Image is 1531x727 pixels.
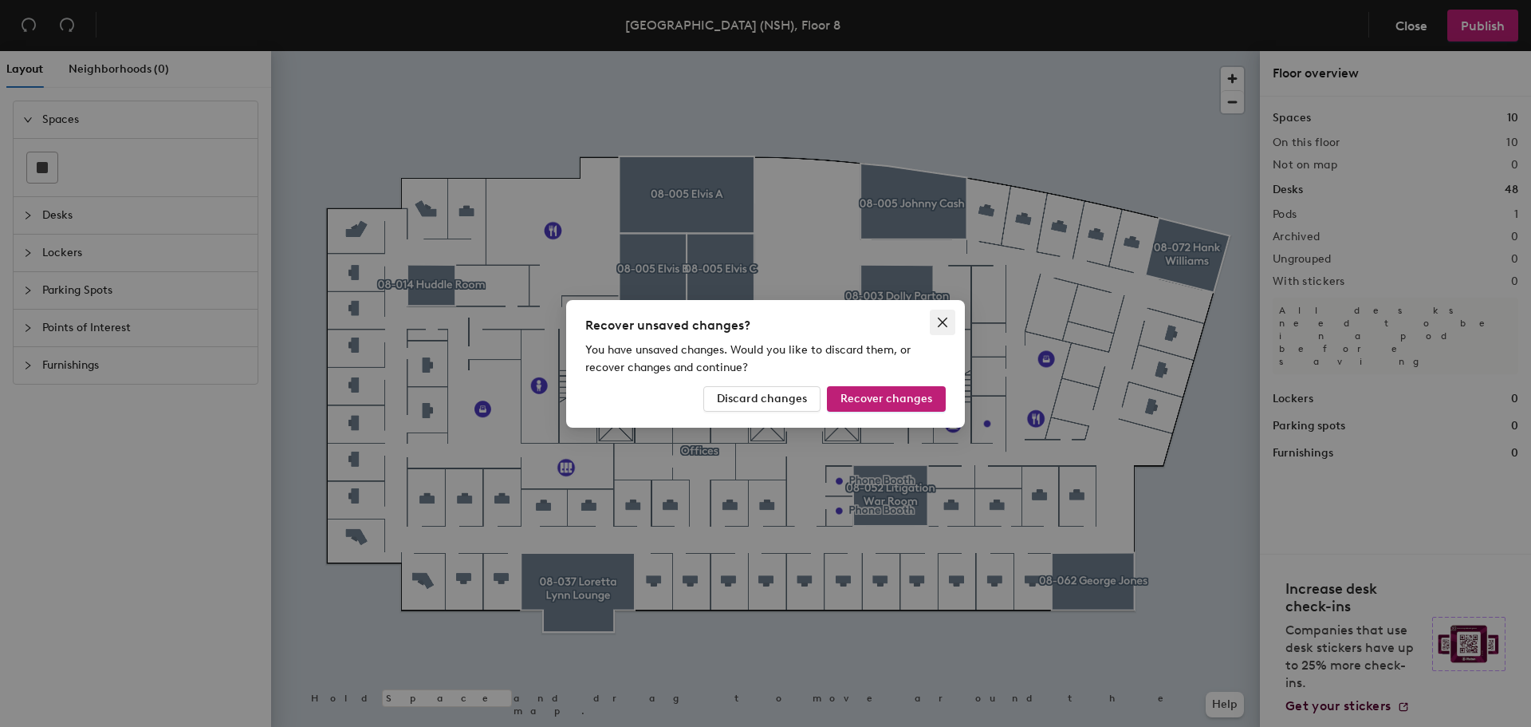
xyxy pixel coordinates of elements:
span: Recover changes [840,392,932,405]
span: close [936,316,949,329]
button: Recover changes [827,386,946,412]
button: Discard changes [703,386,821,412]
span: Discard changes [717,392,807,405]
span: Close [930,316,955,329]
span: You have unsaved changes. Would you like to discard them, or recover changes and continue? [585,343,911,374]
div: Recover unsaved changes? [585,316,946,335]
button: Close [930,310,955,335]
